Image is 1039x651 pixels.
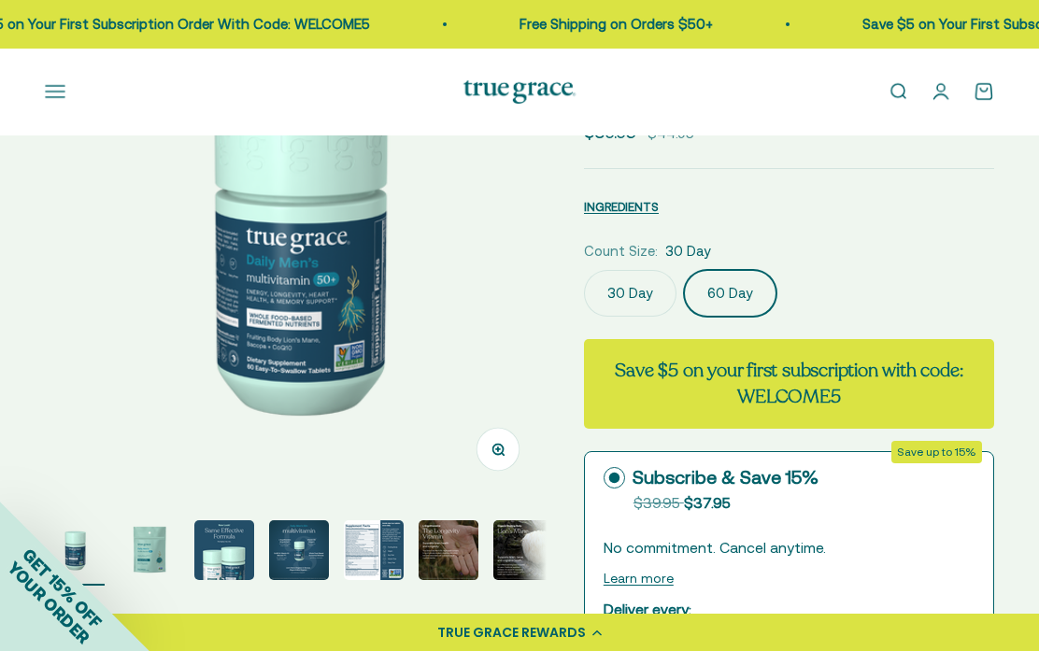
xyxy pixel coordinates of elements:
span: YOUR ORDER [4,558,93,647]
button: Go to item 3 [194,520,254,586]
button: Go to item 5 [344,520,404,586]
img: Daily Men's 50+ Multivitamin [194,520,254,580]
span: GET 15% OFF [19,545,106,631]
span: 30 Day [665,240,711,262]
img: Daily Men's 50+ Multivitamin [269,520,329,580]
button: Go to item 7 [493,520,553,586]
a: Free Shipping on Orders $50+ [519,16,713,32]
img: Daily Multivitamin for Energy, Longevity, Heart Health, & Memory Support* - L-ergothioneine to su... [120,520,179,580]
button: Go to item 4 [269,520,329,586]
img: Daily Men's 50+ Multivitamin [344,520,404,580]
img: Daily Men's 50+ Multivitamin [493,520,553,580]
legend: Count Size: [584,240,658,262]
button: Go to item 6 [419,520,478,586]
button: INGREDIENTS [584,195,659,218]
button: Go to item 2 [120,520,179,586]
div: TRUE GRACE REWARDS [437,623,586,643]
span: INGREDIENTS [584,200,659,214]
img: Daily Men's 50+ Multivitamin [419,520,478,580]
strong: Save $5 on your first subscription with code: WELCOME5 [615,358,962,409]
